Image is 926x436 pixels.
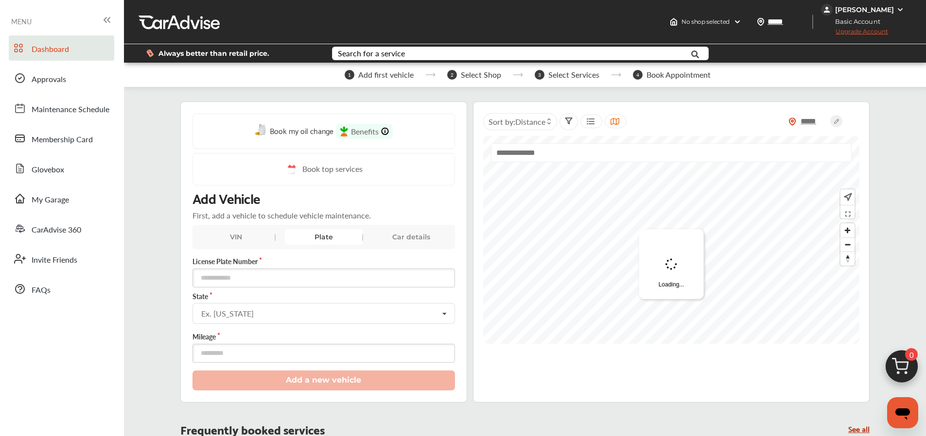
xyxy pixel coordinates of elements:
[9,66,114,91] a: Approvals
[515,116,545,127] span: Distance
[192,153,455,185] a: Book top services
[338,50,405,57] div: Search for a service
[639,229,704,299] div: Loading...
[32,254,77,267] span: Invite Friends
[9,156,114,181] a: Glovebox
[11,17,32,25] span: MENU
[9,126,114,151] a: Membership Card
[32,43,69,56] span: Dashboard
[192,210,371,221] p: First, add a vehicle to schedule vehicle maintenance.
[840,252,855,266] button: Reset bearing to north
[32,103,109,116] span: Maintenance Schedule
[192,291,455,301] label: State
[192,189,260,206] p: Add Vehicle
[757,18,765,26] img: location_vector.a44bc228.svg
[887,397,918,428] iframe: Button to launch messaging window
[372,229,450,245] div: Car details
[905,348,918,361] span: 0
[9,96,114,121] a: Maintenance Schedule
[9,246,114,271] a: Invite Friends
[32,194,69,206] span: My Garage
[611,73,621,77] img: stepper-arrow.e24c07c6.svg
[146,49,154,57] img: dollor_label_vector.a70140d1.svg
[835,5,894,14] div: [PERSON_NAME]
[255,124,333,139] a: Book my oil change
[812,15,813,29] img: header-divider.bc55588e.svg
[483,136,860,344] canvas: Map
[489,116,545,127] span: Sort by :
[197,229,275,245] div: VIN
[302,163,363,175] span: Book top services
[670,18,678,26] img: header-home-logo.8d720a4f.svg
[425,73,436,77] img: stepper-arrow.e24c07c6.svg
[180,424,325,434] p: Frequently booked services
[32,164,64,176] span: Glovebox
[447,70,457,80] span: 2
[351,126,379,137] span: Benefits
[848,424,870,433] a: See all
[896,6,904,14] img: WGsFRI8htEPBVLJbROoPRyZpYNWhNONpIPPETTm6eUC0GeLEiAAAAAElFTkSuQmCC
[878,346,925,392] img: cart_icon.3d0951e8.svg
[548,70,599,79] span: Select Services
[345,70,354,80] span: 1
[32,224,81,236] span: CarAdvise 360
[461,70,501,79] span: Select Shop
[513,73,523,77] img: stepper-arrow.e24c07c6.svg
[285,163,297,175] img: cal_icon.0803b883.svg
[340,126,349,137] img: instacart-icon.73bd83c2.svg
[822,17,888,27] span: Basic Account
[255,124,267,136] img: oil-change.e5047c97.svg
[270,124,333,137] span: Book my oil change
[681,18,730,26] span: No shop selected
[9,186,114,211] a: My Garage
[9,216,114,241] a: CarAdvise 360
[158,50,269,57] span: Always better than retail price.
[32,134,93,146] span: Membership Card
[9,276,114,302] a: FAQs
[646,70,711,79] span: Book Appointment
[821,28,888,40] span: Upgrade Account
[633,70,643,80] span: 4
[381,127,389,135] img: info-Icon.6181e609.svg
[840,223,855,237] button: Zoom in
[821,4,833,16] img: jVpblrzwTbfkPYzPPzSLxeg0AAAAASUVORK5CYII=
[358,70,414,79] span: Add first vehicle
[535,70,544,80] span: 3
[32,284,51,297] span: FAQs
[201,310,254,318] div: Ex. [US_STATE]
[842,192,852,202] img: recenter.ce011a49.svg
[840,237,855,252] button: Zoom out
[32,73,66,86] span: Approvals
[788,117,796,126] img: location_vector_orange.38f05af8.svg
[734,18,741,26] img: header-down-arrow.9dd2ce7d.svg
[9,35,114,61] a: Dashboard
[192,256,455,266] label: License Plate Number
[192,332,455,341] label: Mileage
[285,229,363,245] div: Plate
